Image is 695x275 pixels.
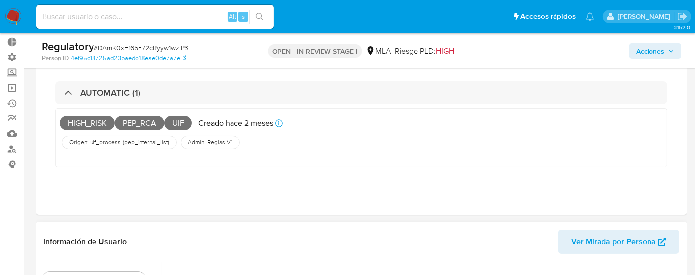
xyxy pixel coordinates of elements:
span: Ver Mirada por Persona [571,230,656,254]
span: Accesos rápidos [520,11,576,22]
b: Regulatory [42,38,94,54]
b: Person ID [42,54,69,63]
span: Origen: uif_process [68,138,122,146]
span: Admin. Reglas V1 [187,138,233,146]
h1: Información de Usuario [44,237,127,247]
button: search-icon [249,10,270,24]
p: OPEN - IN REVIEW STAGE I [268,44,362,58]
a: Notificaciones [586,12,594,21]
p: Creado hace 2 meses [198,118,273,129]
span: 3.152.0 [674,23,690,31]
span: Alt [229,12,236,21]
span: Acciones [636,43,664,59]
a: Salir [677,11,688,22]
h3: AUTOMATIC (1) [80,87,140,98]
span: s [242,12,245,21]
button: Ver Mirada por Persona [558,230,679,254]
span: PEP_RCA [115,116,164,131]
span: UIF [164,116,192,131]
span: # DAmK0xEf65E72cRyyw1wzIP3 [94,43,188,53]
span: HIGH [436,45,454,56]
button: Acciones [629,43,681,59]
p: zoe.breuer@mercadolibre.com [618,12,674,21]
a: 4ef95c18725ad23baedc48eae0de7a7e [71,54,186,63]
input: Buscar usuario o caso... [36,10,274,23]
div: MLA [366,46,391,56]
span: Riesgo PLD: [395,46,454,56]
span: HIGH_RISK [60,116,115,131]
div: AUTOMATIC (1) [55,81,667,104]
span: ( pep_internal_list ) [122,138,170,146]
